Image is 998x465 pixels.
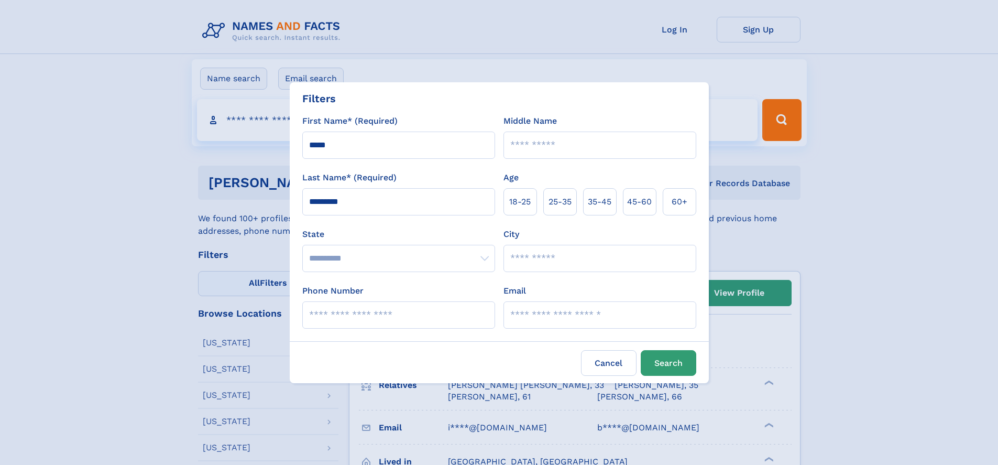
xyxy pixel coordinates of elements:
label: Email [503,285,526,297]
label: Middle Name [503,115,557,127]
label: Age [503,171,519,184]
span: 35‑45 [588,196,611,208]
span: 60+ [672,196,687,208]
label: Cancel [581,350,637,376]
div: Filters [302,91,336,106]
button: Search [641,350,696,376]
span: 45‑60 [627,196,652,208]
span: 25‑35 [549,196,572,208]
label: Last Name* (Required) [302,171,397,184]
label: First Name* (Required) [302,115,398,127]
label: State [302,228,495,241]
label: City [503,228,519,241]
span: 18‑25 [509,196,531,208]
label: Phone Number [302,285,364,297]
